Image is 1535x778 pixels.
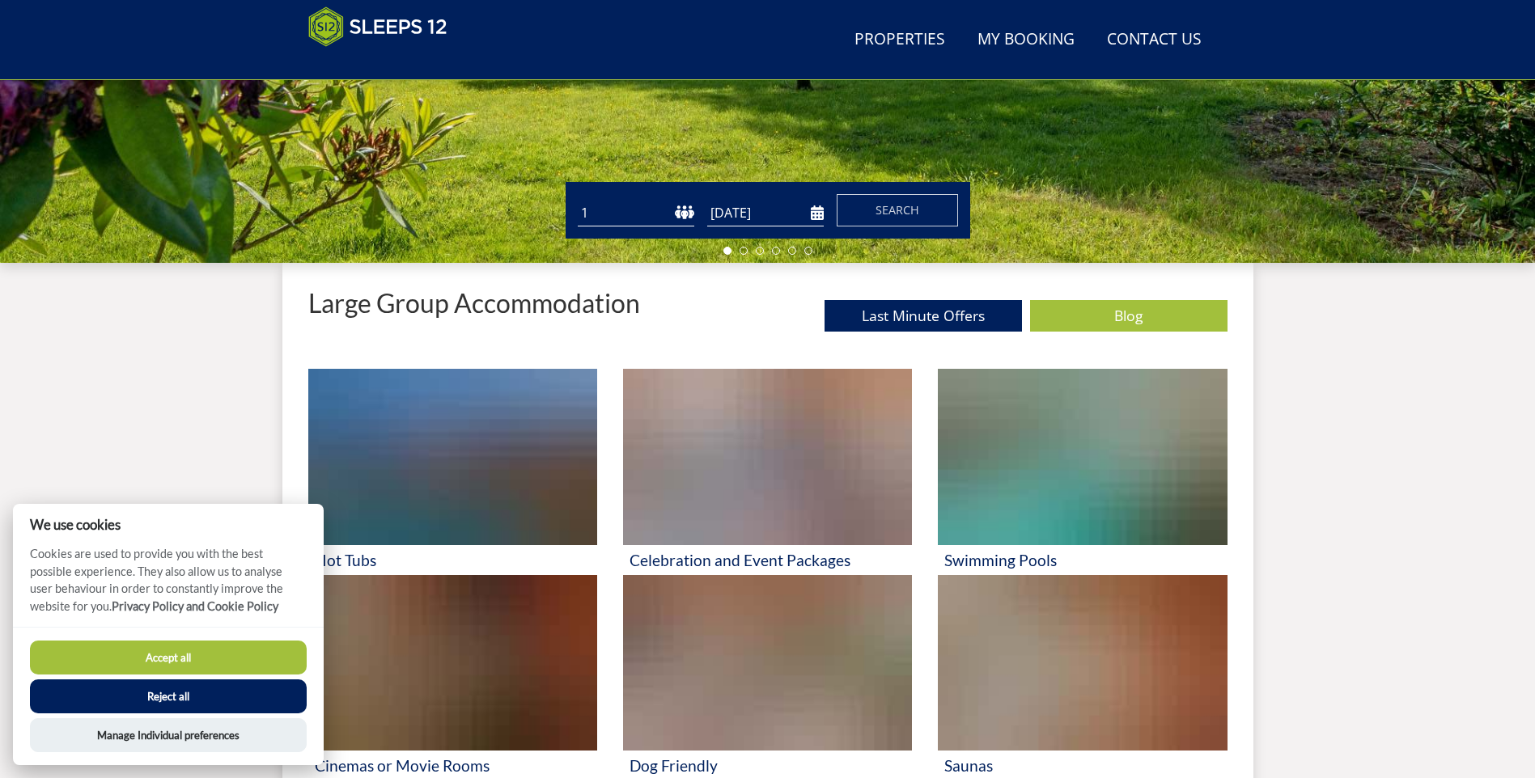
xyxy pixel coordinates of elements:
[944,552,1220,569] h3: Swimming Pools
[308,575,597,751] img: 'Cinemas or Movie Rooms' - Large Group Accommodation Holiday Ideas
[1100,22,1208,58] a: Contact Us
[308,6,447,47] img: Sleeps 12
[308,369,597,545] img: 'Hot Tubs' - Large Group Accommodation Holiday Ideas
[837,194,958,226] button: Search
[13,517,324,532] h2: We use cookies
[938,369,1227,575] a: 'Swimming Pools' - Large Group Accommodation Holiday Ideas Swimming Pools
[938,575,1227,751] img: 'Saunas' - Large Group Accommodation Holiday Ideas
[630,757,905,774] h3: Dog Friendly
[630,552,905,569] h3: Celebration and Event Packages
[315,552,591,569] h3: Hot Tubs
[30,718,307,752] button: Manage Individual preferences
[623,369,912,545] img: 'Celebration and Event Packages' - Large Group Accommodation Holiday Ideas
[308,289,640,317] p: Large Group Accommodation
[623,369,912,575] a: 'Celebration and Event Packages' - Large Group Accommodation Holiday Ideas Celebration and Event ...
[30,679,307,713] button: Reject all
[30,641,307,674] button: Accept all
[13,545,324,627] p: Cookies are used to provide you with the best possible experience. They also allow us to analyse ...
[971,22,1081,58] a: My Booking
[300,57,470,70] iframe: Customer reviews powered by Trustpilot
[876,202,919,218] span: Search
[825,300,1022,332] a: Last Minute Offers
[315,757,591,774] h3: Cinemas or Movie Rooms
[944,757,1220,774] h3: Saunas
[938,369,1227,545] img: 'Swimming Pools' - Large Group Accommodation Holiday Ideas
[623,575,912,751] img: 'Dog Friendly' - Large Group Accommodation Holiday Ideas
[112,599,278,613] a: Privacy Policy and Cookie Policy
[848,22,952,58] a: Properties
[1030,300,1228,332] a: Blog
[308,369,597,575] a: 'Hot Tubs' - Large Group Accommodation Holiday Ideas Hot Tubs
[707,200,824,226] input: Arrival Date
